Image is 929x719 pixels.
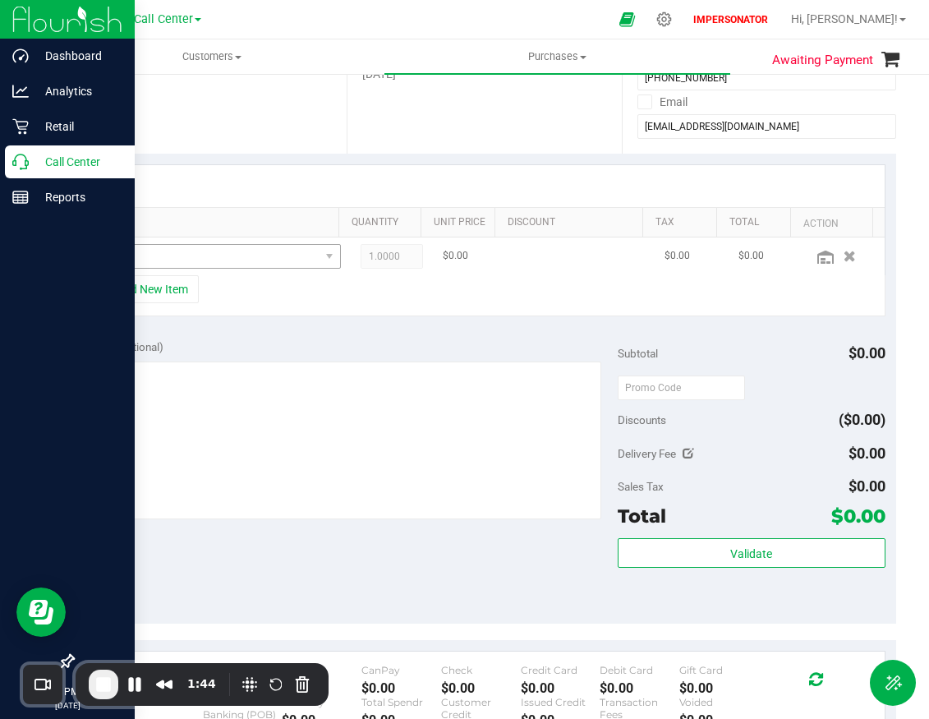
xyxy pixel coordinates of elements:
div: Check [441,664,521,676]
span: $0.00 [738,248,764,264]
div: Debit Card [600,664,679,676]
span: $0.00 [849,477,885,495]
p: Retail [29,117,127,136]
div: Total Spendr [361,696,441,708]
a: Discount [508,216,636,229]
iframe: Resource center [16,588,66,637]
span: Awaiting Payment [772,51,873,70]
div: Voided [679,696,759,708]
span: $0.00 [849,445,885,462]
span: $0.00 [831,505,885,528]
span: Delivery Fee [618,447,676,460]
div: Issued Credit [521,696,600,708]
span: $0.00 [665,248,690,264]
div: $0.00 [600,680,679,696]
div: $0.00 [441,680,521,696]
span: $0.00 [849,344,885,362]
inline-svg: Call Center [12,154,29,170]
span: ($0.00) [839,411,885,428]
inline-svg: Retail [12,118,29,135]
span: NO DATA FOUND [94,244,341,269]
a: Unit Price [434,216,488,229]
span: Discounts [618,405,666,435]
i: Edit Delivery Fee [683,448,694,459]
inline-svg: Reports [12,189,29,205]
div: $0.00 [521,680,600,696]
a: Tax [655,216,710,229]
div: $0.00 [361,680,441,696]
p: Call Center [29,152,127,172]
div: Manage settings [654,12,674,27]
inline-svg: Dashboard [12,48,29,64]
span: Call Center [134,12,193,26]
p: IMPERSONATOR [687,12,775,27]
a: Purchases [384,39,729,74]
button: Validate [618,538,885,568]
input: Format: (999) 999-9999 [637,66,896,90]
span: Open Ecommerce Menu [609,3,646,35]
button: Toggle Menu [870,660,916,706]
span: Total [618,505,666,528]
div: CanPay [361,664,441,676]
th: Action [790,208,872,237]
span: Sales Tax [618,480,664,493]
a: Quantity [352,216,414,229]
div: $0.00 [679,680,759,696]
p: [DATE] [7,699,127,712]
span: Validate [730,547,772,560]
p: Reports [29,187,127,207]
a: Total [729,216,784,229]
button: + Add New Item [97,275,199,303]
inline-svg: Analytics [12,83,29,99]
p: Analytics [29,81,127,101]
span: Purchases [384,49,729,64]
input: Promo Code [618,376,745,400]
a: SKU [97,216,332,229]
span: $0.00 [443,248,468,264]
span: Customers [40,49,384,64]
label: Email [637,90,688,114]
p: 12:27 PM EDT [7,684,127,699]
span: Subtotal [618,347,658,360]
p: Dashboard [29,46,127,66]
span: Hi, [PERSON_NAME]! [791,12,898,25]
div: Gift Card [679,664,759,676]
div: Credit Card [521,664,600,676]
a: Customers [39,39,384,74]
